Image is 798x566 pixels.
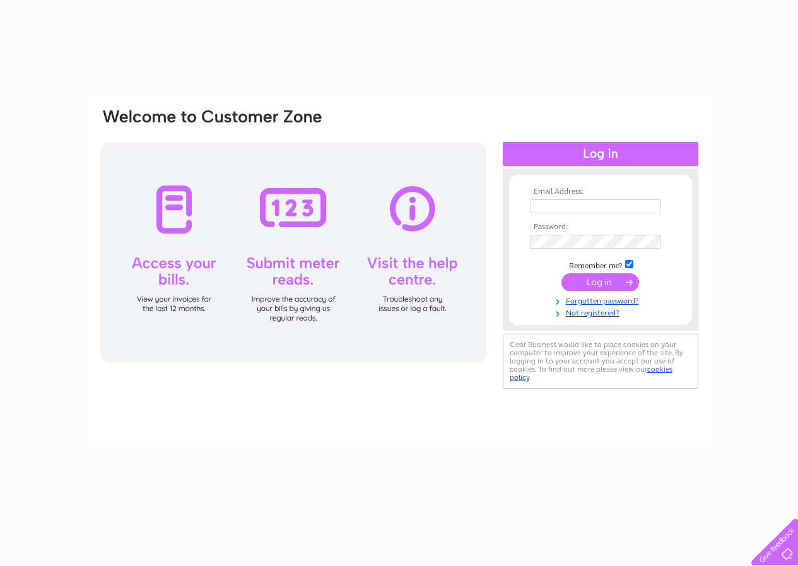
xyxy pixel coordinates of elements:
[510,365,672,382] a: cookies policy
[531,294,674,306] a: Forgotten password?
[527,187,674,196] th: Email Address:
[527,258,674,271] td: Remember me?
[503,334,698,389] div: Clear Business would like to place cookies on your computer to improve your experience of the sit...
[561,273,639,291] input: Submit
[527,223,674,232] th: Password:
[531,306,674,318] a: Not registered?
